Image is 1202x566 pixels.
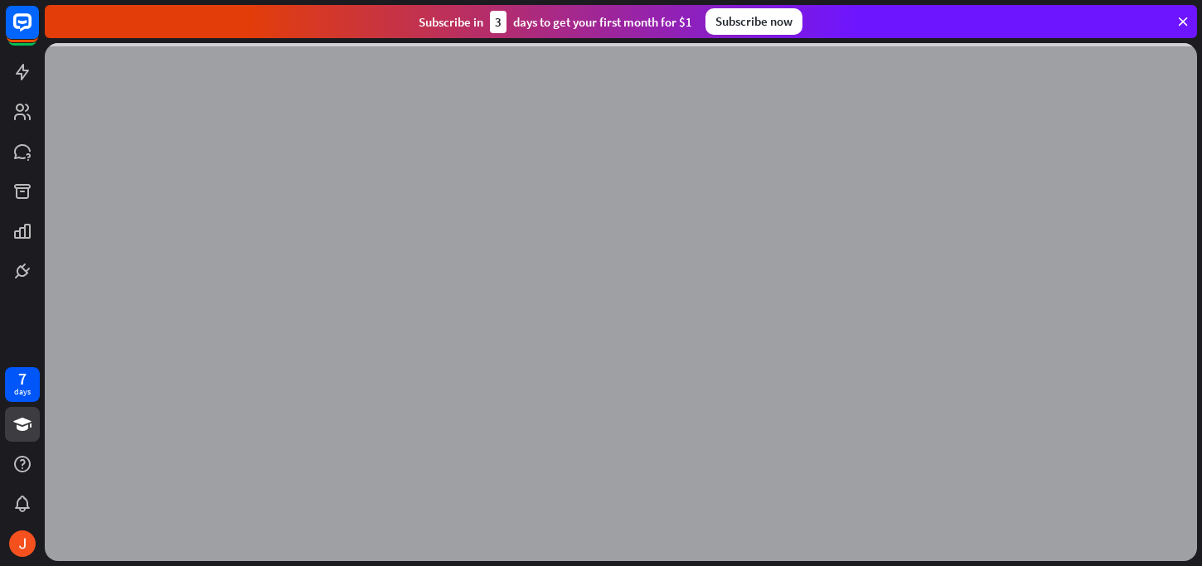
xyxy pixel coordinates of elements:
a: 7 days [5,367,40,402]
div: Subscribe in days to get your first month for $1 [419,11,692,33]
div: Subscribe now [705,8,802,35]
div: 7 [18,371,27,386]
div: days [14,386,31,398]
div: 3 [490,11,506,33]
